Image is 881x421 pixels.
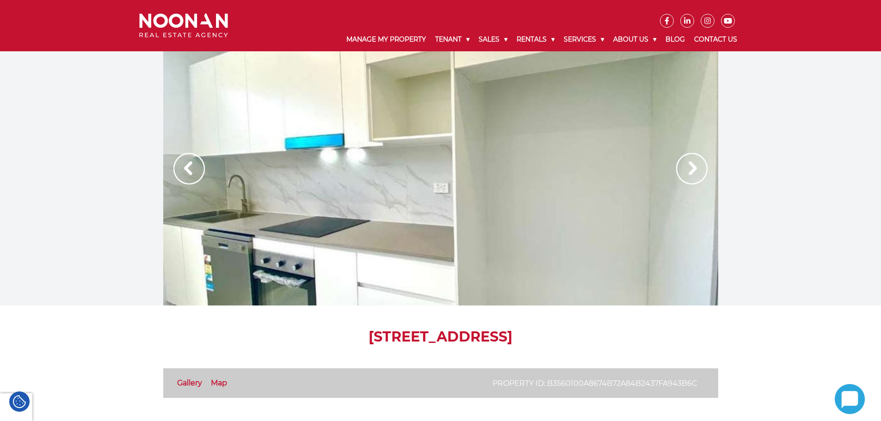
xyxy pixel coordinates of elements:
a: Services [559,28,609,51]
img: Noonan Real Estate Agency [139,13,228,38]
a: Gallery [177,378,202,387]
img: Arrow slider [676,153,708,184]
a: About Us [609,28,661,51]
div: Cookie Settings [9,391,30,412]
h1: [STREET_ADDRESS] [163,329,718,345]
a: Tenant [431,28,474,51]
a: Contact Us [690,28,742,51]
a: Manage My Property [342,28,431,51]
a: Blog [661,28,690,51]
a: Map [211,378,227,387]
p: Property ID: b3560100a8674b72a84b2437fa943b6c [493,378,697,389]
img: Arrow slider [173,153,205,184]
a: Rentals [512,28,559,51]
a: Sales [474,28,512,51]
